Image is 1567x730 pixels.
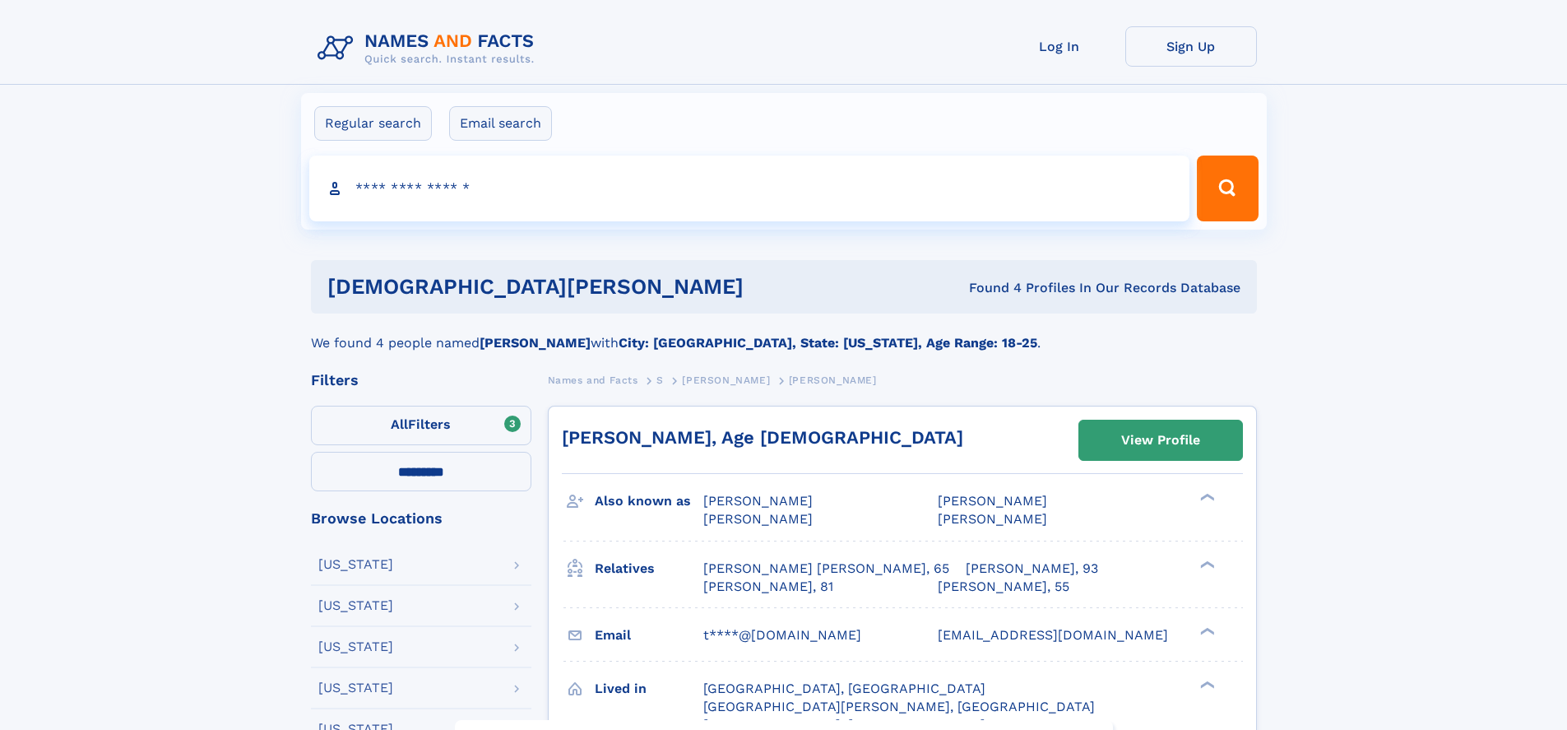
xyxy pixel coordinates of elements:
[595,487,703,515] h3: Also known as
[682,374,770,386] span: [PERSON_NAME]
[311,26,548,71] img: Logo Names and Facts
[449,106,552,141] label: Email search
[966,560,1098,578] a: [PERSON_NAME], 93
[703,699,1095,714] span: [GEOGRAPHIC_DATA][PERSON_NAME], [GEOGRAPHIC_DATA]
[595,675,703,703] h3: Lived in
[1079,421,1242,460] a: View Profile
[619,335,1037,351] b: City: [GEOGRAPHIC_DATA], State: [US_STATE], Age Range: 18-25
[318,681,393,695] div: [US_STATE]
[703,578,833,596] a: [PERSON_NAME], 81
[789,374,877,386] span: [PERSON_NAME]
[703,493,813,509] span: [PERSON_NAME]
[856,279,1240,297] div: Found 4 Profiles In Our Records Database
[1196,625,1216,636] div: ❯
[327,277,856,297] h1: [DEMOGRAPHIC_DATA][PERSON_NAME]
[595,555,703,583] h3: Relatives
[1121,421,1200,459] div: View Profile
[311,373,531,388] div: Filters
[309,156,1190,221] input: search input
[938,511,1047,527] span: [PERSON_NAME]
[994,26,1125,67] a: Log In
[1125,26,1257,67] a: Sign Up
[703,511,813,527] span: [PERSON_NAME]
[703,681,985,696] span: [GEOGRAPHIC_DATA], [GEOGRAPHIC_DATA]
[1196,492,1216,503] div: ❯
[938,578,1069,596] a: [PERSON_NAME], 55
[318,558,393,571] div: [US_STATE]
[938,493,1047,509] span: [PERSON_NAME]
[480,335,591,351] b: [PERSON_NAME]
[703,560,949,578] a: [PERSON_NAME] [PERSON_NAME], 65
[311,511,531,526] div: Browse Locations
[1197,156,1258,221] button: Search Button
[318,640,393,653] div: [US_STATE]
[656,374,664,386] span: S
[391,416,408,432] span: All
[1196,679,1216,690] div: ❯
[311,314,1257,353] div: We found 4 people named with .
[595,621,703,649] h3: Email
[318,599,393,612] div: [US_STATE]
[311,406,531,445] label: Filters
[656,370,664,390] a: S
[682,370,770,390] a: [PERSON_NAME]
[314,106,432,141] label: Regular search
[548,370,638,390] a: Names and Facts
[1196,559,1216,570] div: ❯
[562,427,963,448] a: [PERSON_NAME], Age [DEMOGRAPHIC_DATA]
[938,627,1168,643] span: [EMAIL_ADDRESS][DOMAIN_NAME]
